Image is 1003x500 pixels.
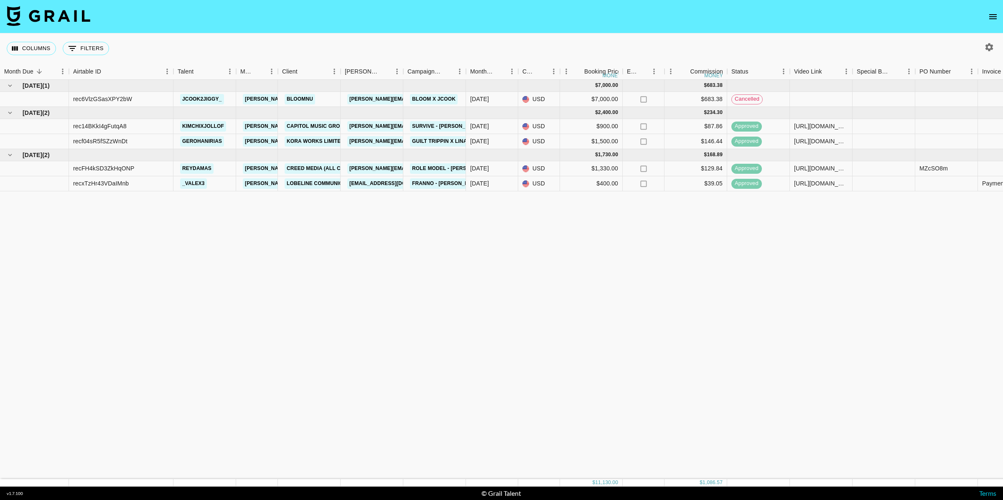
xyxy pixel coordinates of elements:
a: Terms [979,489,996,497]
div: 168.89 [707,151,723,158]
div: Currency [522,63,536,80]
span: ( 2 ) [42,109,50,117]
button: Menu [903,65,915,78]
div: https://www.tiktok.com/@gerohanirias/video/7524438633122680078?_r=1&_t=ZT-8xq1prH9nK9 [794,137,848,145]
a: [PERSON_NAME][EMAIL_ADDRESS][PERSON_NAME][DOMAIN_NAME] [243,94,422,104]
div: recxTzHr43VDaIMnb [73,179,129,188]
button: Sort [442,66,453,77]
div: Campaign (Type) [407,63,442,80]
div: $683.38 [664,92,727,107]
div: USD [518,92,560,107]
div: Talent [173,63,236,80]
a: KORA WORKS LIMITED [285,136,346,147]
button: Menu [56,65,69,78]
div: Status [727,63,790,80]
span: approved [731,122,762,130]
button: Sort [951,66,962,77]
div: 1,730.00 [598,151,618,158]
div: Expenses: Remove Commission? [623,63,664,80]
span: [DATE] [23,109,42,117]
div: Jun '25 [470,179,489,188]
a: jcook2jiggy_ [180,94,224,104]
a: reydamas [180,163,214,174]
div: Special Booking Type [853,63,915,80]
div: 1,086.57 [703,479,723,486]
button: Menu [328,65,341,78]
div: Jun '25 [470,164,489,173]
div: PO Number [915,63,978,80]
div: https://www.tiktok.com/@kimchixjollof/video/7524775799010905374?_r=1&_t=ZP-8xrYMEEX0EY [794,122,848,130]
button: Sort [193,66,205,77]
button: Menu [560,65,573,78]
div: MZcSO8m [919,164,948,173]
div: Month Due [470,63,494,80]
a: Capitol Music Group [285,121,349,132]
div: Special Booking Type [857,63,891,80]
a: Lobeline Communications (on behalf of [PERSON_NAME]) [285,178,451,189]
div: Month Due [4,63,33,80]
div: Expenses: Remove Commission? [627,63,639,80]
button: Menu [506,65,518,78]
div: USD [518,134,560,149]
button: Menu [391,65,403,78]
div: Video Link [790,63,853,80]
div: Client [282,63,298,80]
button: Menu [777,65,790,78]
div: $ [704,109,707,116]
div: Jul '25 [470,137,489,145]
div: Month Due [466,63,518,80]
div: [PERSON_NAME] [345,63,379,80]
button: Sort [254,66,265,77]
a: Role Model - [PERSON_NAME], When The Wine Runs Out [410,163,569,174]
div: $ [704,82,707,89]
div: $1,330.00 [560,161,623,176]
div: 234.30 [707,109,723,116]
span: approved [731,180,762,188]
div: Booker [341,63,403,80]
div: USD [518,161,560,176]
a: Creed Media (All Campaigns) [285,163,372,174]
div: $ [595,109,598,116]
button: hide children [4,107,16,119]
a: gerohanirias [180,136,224,147]
button: Sort [379,66,391,77]
div: $87.86 [664,119,727,134]
div: Manager [240,63,254,80]
div: Airtable ID [73,63,101,80]
span: ( 1 ) [42,81,50,90]
a: Bloom x Jcook [410,94,458,104]
span: ( 2 ) [42,151,50,159]
div: rec14BKkI4gFutqA8 [73,122,127,130]
button: Menu [840,65,853,78]
div: $ [595,151,598,158]
div: Jul '25 [470,122,489,130]
button: Menu [664,65,677,78]
div: recFH4kSD3ZkHqONP [73,164,134,173]
a: kimchixjollof [180,121,226,132]
a: [EMAIL_ADDRESS][DOMAIN_NAME] [347,178,441,189]
a: [PERSON_NAME][EMAIL_ADDRESS][PERSON_NAME][DOMAIN_NAME] [243,136,422,147]
button: Menu [547,65,560,78]
div: 11,130.00 [595,479,618,486]
button: Menu [453,65,466,78]
div: © Grail Talent [481,489,521,497]
button: Sort [101,66,113,77]
span: approved [731,137,762,145]
div: https://www.instagram.com/reel/DLRKrklAodT/?igsh=MXZ4MTY5eGp0encwaQ== [794,179,848,188]
div: Booking Price [584,63,621,80]
div: Status [731,63,748,80]
button: Menu [965,65,978,78]
button: Menu [161,65,173,78]
button: Sort [536,66,547,77]
div: $146.44 [664,134,727,149]
a: Franno - [PERSON_NAME] (Official Video) Capítulo 3 [410,178,561,189]
div: money [704,73,723,78]
button: Sort [748,66,760,77]
button: Select columns [7,42,56,55]
div: USD [518,119,560,134]
div: Aug '25 [470,95,489,103]
div: $1,500.00 [560,134,623,149]
img: Grail Talent [7,6,90,26]
div: 683.38 [707,82,723,89]
div: Manager [236,63,278,80]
